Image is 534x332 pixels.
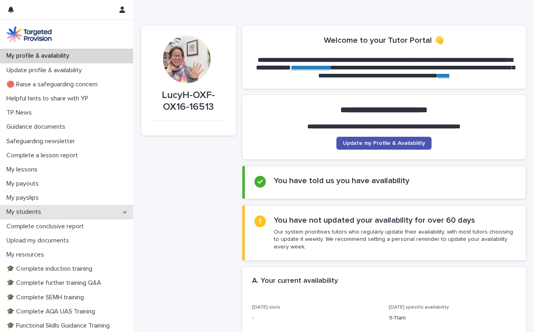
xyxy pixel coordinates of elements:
p: 🎓 Functional Skills Guidance Training [3,322,116,330]
p: TP News [3,109,38,117]
p: My resources [3,251,50,259]
p: Complete conclusive report [3,223,90,230]
span: [DATE] slots [252,305,280,310]
p: Our system prioritises tutors who regularly update their availability, with most tutors choosing ... [274,228,516,251]
span: Update my Profile & Availability [343,140,425,146]
p: 🎓 Complete AQA UAS Training [3,308,102,315]
p: My students [3,208,48,216]
p: Complete a lesson report [3,152,84,159]
h2: A. Your current availability [252,277,338,286]
h2: You have told us you have availability [274,176,409,186]
p: 9-11am [389,314,516,322]
h2: You have not updated your availability for over 60 days [274,215,475,225]
p: Helpful hints to share with YP [3,95,95,102]
p: Safeguarding newsletter [3,138,81,145]
img: M5nRWzHhSzIhMunXDL62 [6,26,52,42]
span: [DATE] specific availability [389,305,449,310]
p: Update profile & availability [3,67,88,74]
h2: Welcome to your Tutor Portal 👋 [324,35,444,45]
p: My profile & availability [3,52,76,60]
p: My payouts [3,180,45,188]
p: Guidance documents [3,123,72,131]
p: My payslips [3,194,45,202]
p: 🎓 Complete further training Q&A [3,279,108,287]
p: 🔴 Raise a safeguarding concern [3,81,104,88]
p: My lessons [3,166,44,173]
p: 🎓 Complete induction training [3,265,99,273]
a: Update my Profile & Availability [336,137,432,150]
p: Upload my documents [3,237,75,244]
p: 🎓 Complete SEMH training [3,294,90,301]
p: LucyH-OXF-OX16-16513 [151,90,226,113]
p: - [252,314,380,322]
